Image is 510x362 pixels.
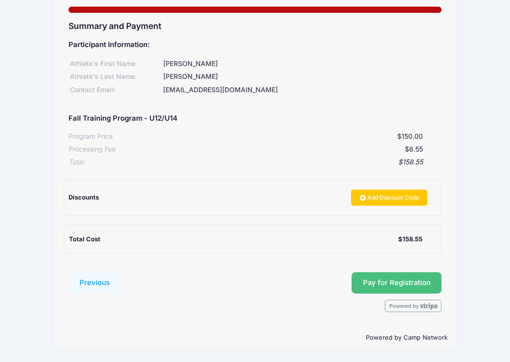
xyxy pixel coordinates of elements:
[352,272,442,294] button: Pay for Registration
[69,272,122,294] button: Previous
[69,193,99,201] span: Discounts
[69,132,113,142] div: Program Price
[351,190,427,206] a: Add Discount Code
[397,132,423,140] span: $150.00
[84,157,423,167] div: $158.55
[69,235,399,244] div: Total Cost
[398,235,422,244] div: $158.55
[116,144,423,154] div: $8.55
[69,21,442,31] h3: Summary and Payment
[69,41,442,49] h5: Participant Information:
[162,72,442,82] div: [PERSON_NAME]
[162,59,442,69] div: [PERSON_NAME]
[69,114,177,123] h5: Fall Training Program - U12/U14
[69,85,162,95] div: Contact Email:
[69,59,162,69] div: Athlete's First Name:
[69,157,84,167] div: Total
[62,333,448,343] p: Powered by Camp Network
[162,85,442,95] div: [EMAIL_ADDRESS][DOMAIN_NAME]
[69,144,116,154] div: Processing Fee
[69,72,162,82] div: Athlete's Last Name:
